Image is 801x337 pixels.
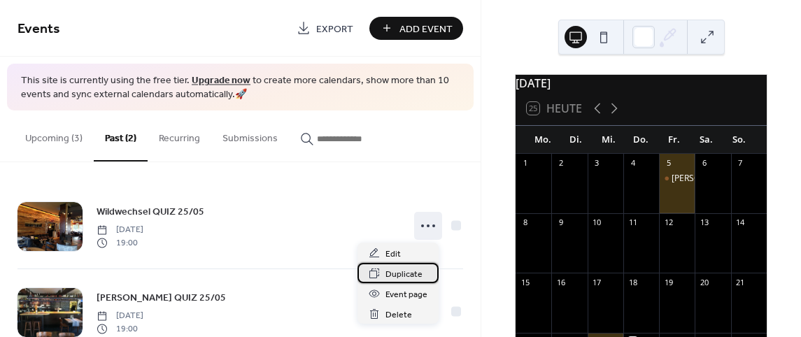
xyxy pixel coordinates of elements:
div: Sa. [690,126,723,154]
span: Wildwechsel QUIZ 25/05 [97,205,204,220]
div: Mi. [592,126,625,154]
span: Edit [385,247,401,261]
div: [DATE] [516,75,767,92]
div: 11 [628,217,638,228]
div: 18 [628,277,638,287]
div: 20 [699,277,709,287]
div: [PERSON_NAME] QUIZ 25/05 [672,173,784,185]
span: 19:00 [97,236,143,249]
a: Export [286,17,364,40]
div: Di. [560,126,593,154]
a: [PERSON_NAME] QUIZ 25/05 [97,289,226,306]
button: Past (2) [94,110,148,162]
span: 19:00 [97,322,143,335]
div: 13 [699,217,709,228]
span: Delete [385,308,412,322]
div: 10 [592,217,602,228]
span: Duplicate [385,267,423,282]
div: 1 [520,158,530,168]
div: 3 [592,158,602,168]
button: Submissions [211,110,289,160]
div: 21 [735,277,746,287]
div: Fr. [658,126,690,154]
div: Mo. [527,126,560,154]
div: 15 [520,277,530,287]
span: This site is currently using the free tier. to create more calendars, show more than 10 events an... [21,74,460,101]
div: 2 [555,158,566,168]
div: 9 [555,217,566,228]
span: [DATE] [97,310,143,322]
span: Event page [385,287,427,302]
span: Events [17,15,60,43]
div: 5 [663,158,674,168]
div: 16 [555,277,566,287]
a: Wildwechsel QUIZ 25/05 [97,203,204,220]
div: Rossini QUIZ 25/05 [659,173,695,185]
div: 14 [735,217,746,228]
div: 17 [592,277,602,287]
span: [DATE] [97,224,143,236]
div: 4 [628,158,638,168]
span: Export [316,22,353,36]
div: 6 [699,158,709,168]
a: Upgrade now [192,71,250,90]
button: Upcoming (3) [14,110,94,160]
button: Recurring [148,110,211,160]
div: So. [723,126,756,154]
div: Do. [625,126,658,154]
span: Add Event [399,22,453,36]
div: 8 [520,217,530,228]
div: 7 [735,158,746,168]
span: [PERSON_NAME] QUIZ 25/05 [97,291,226,306]
div: 19 [663,277,674,287]
div: 12 [663,217,674,228]
button: Add Event [369,17,463,40]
